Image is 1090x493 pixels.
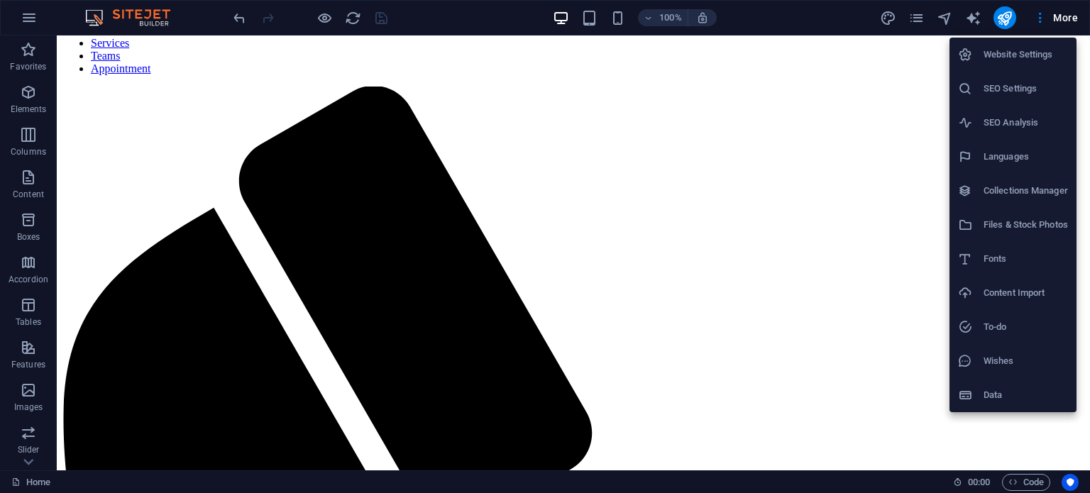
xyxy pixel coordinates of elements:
[984,114,1068,131] h6: SEO Analysis
[984,148,1068,165] h6: Languages
[984,46,1068,63] h6: Website Settings
[984,353,1068,370] h6: Wishes
[984,387,1068,404] h6: Data
[984,182,1068,199] h6: Collections Manager
[984,284,1068,301] h6: Content Import
[984,250,1068,267] h6: Fonts
[984,216,1068,233] h6: Files & Stock Photos
[984,80,1068,97] h6: SEO Settings
[984,318,1068,336] h6: To-do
